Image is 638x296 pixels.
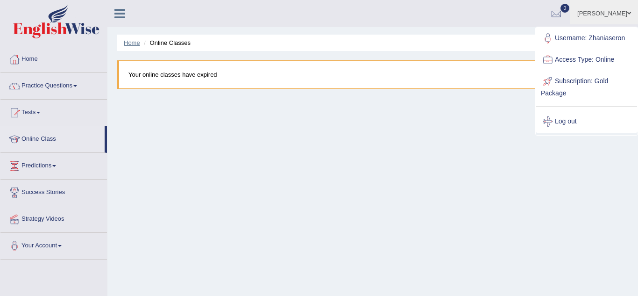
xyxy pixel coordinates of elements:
[124,39,140,46] a: Home
[0,46,107,70] a: Home
[0,206,107,230] a: Strategy Videos
[117,60,629,89] blockquote: Your online classes have expired
[536,28,637,49] a: Username: Zhaniaseron
[0,73,107,96] a: Practice Questions
[0,126,105,150] a: Online Class
[0,233,107,256] a: Your Account
[0,100,107,123] a: Tests
[0,180,107,203] a: Success Stories
[142,38,191,47] li: Online Classes
[0,153,107,176] a: Predictions
[536,71,637,102] a: Subscription: Gold Package
[536,49,637,71] a: Access Type: Online
[536,111,637,132] a: Log out
[560,4,570,13] span: 0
